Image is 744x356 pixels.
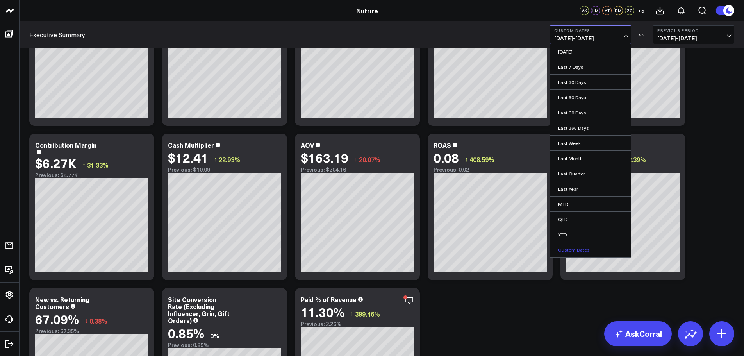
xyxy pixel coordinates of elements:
a: Last 7 Days [550,59,631,74]
div: VS [635,32,649,37]
button: Custom Dates[DATE]-[DATE] [550,25,631,44]
div: $163.19 [301,150,348,165]
a: Last 60 Days [550,90,631,105]
div: 0.85% [168,326,204,340]
span: 22.93% [219,155,240,164]
a: Last 365 Days [550,120,631,135]
a: Last Quarter [550,166,631,181]
span: 408.59% [469,155,494,164]
span: [DATE] - [DATE] [657,35,730,41]
a: Last Month [550,151,631,166]
span: 31.33% [87,161,109,169]
span: ↑ [465,154,468,165]
div: Paid % of Revenue [301,295,357,304]
div: New vs. Returning Customers [35,295,89,311]
span: 0.38% [89,317,107,325]
a: [DATE] [550,44,631,59]
a: Nutrire [356,6,378,15]
div: ZG [625,6,634,15]
div: AK [580,6,589,15]
div: Previous: $4.77K [35,172,148,178]
div: Previous: 2.26% [301,321,414,327]
div: Previous: 67.35% [35,328,148,334]
span: ↓ [85,316,88,326]
span: + 5 [638,8,644,13]
span: 12.39% [624,155,646,164]
div: LM [591,6,600,15]
div: YT [602,6,612,15]
div: $6.27K [35,156,77,170]
span: ↑ [350,309,353,319]
b: Custom Dates [554,28,627,33]
b: Previous Period [657,28,730,33]
span: ↓ [354,154,357,165]
div: DM [614,6,623,15]
div: Contribution Margin [35,141,96,149]
div: AOV [301,141,314,149]
a: Executive Summary [29,30,85,39]
span: ↑ [82,160,86,170]
div: Previous: $204.16 [301,166,414,173]
button: +5 [636,6,646,15]
div: ROAS [434,141,451,149]
span: 20.07% [359,155,380,164]
div: $12.41 [168,150,208,165]
div: 11.30% [301,305,344,319]
div: 67.09% [35,312,79,326]
a: Last 30 Days [550,75,631,89]
a: QTD [550,212,631,227]
a: Last Week [550,136,631,150]
span: 399.46% [355,309,380,318]
div: Previous: 0.85% [168,342,281,348]
a: AskCorral [604,321,672,346]
button: Previous Period[DATE]-[DATE] [653,25,734,44]
div: Previous: $10.09 [168,166,281,173]
a: Last 90 Days [550,105,631,120]
a: Custom Dates [550,242,631,257]
div: Previous: 0.02 [434,166,547,173]
a: YTD [550,227,631,242]
div: Cash Multiplier [168,141,214,149]
a: MTD [550,197,631,211]
div: 0% [210,331,219,340]
span: ↑ [214,154,217,165]
a: Last Year [550,181,631,196]
div: 0.08 [434,150,459,165]
div: Site Conversion Rate (Excluding Influencer, Grin, Gift Orders) [168,295,230,325]
span: [DATE] - [DATE] [554,35,627,41]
